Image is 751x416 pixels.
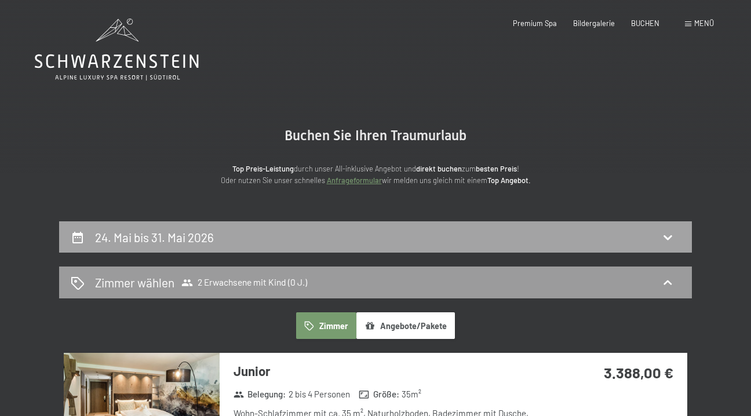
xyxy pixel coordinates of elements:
[694,19,714,28] span: Menü
[327,176,382,185] a: Anfrageformular
[181,277,307,289] span: 2 Erwachsene mit Kind (0 J.)
[232,164,294,173] strong: Top Preis-Leistung
[573,19,615,28] a: Bildergalerie
[289,388,350,400] span: 2 bis 4 Personen
[356,312,455,339] button: Angebote/Pakete
[476,164,517,173] strong: besten Preis
[416,164,462,173] strong: direkt buchen
[631,19,659,28] a: BUCHEN
[144,163,607,187] p: durch unser All-inklusive Angebot und zum ! Oder nutzen Sie unser schnelles wir melden uns gleich...
[95,230,214,245] h2: 24. Mai bis 31. Mai 2026
[296,312,356,339] button: Zimmer
[359,388,399,400] strong: Größe :
[95,274,174,291] h2: Zimmer wählen
[402,388,421,400] span: 35 m²
[513,19,557,28] a: Premium Spa
[234,388,286,400] strong: Belegung :
[234,362,547,380] h3: Junior
[487,176,531,185] strong: Top Angebot.
[285,127,466,144] span: Buchen Sie Ihren Traumurlaub
[604,363,673,381] strong: 3.388,00 €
